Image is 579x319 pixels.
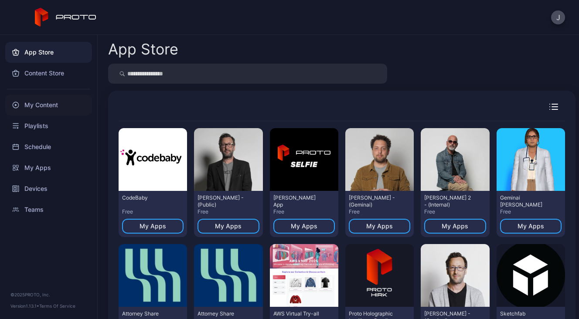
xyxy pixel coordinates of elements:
[291,223,317,230] div: My Apps
[424,208,486,215] div: Free
[424,219,486,234] button: My Apps
[500,310,548,317] div: Sketchfab
[500,219,562,234] button: My Apps
[10,303,39,309] span: Version 1.13.1 •
[198,310,245,317] div: Attorney Share
[122,310,170,317] div: Attorney Share
[366,223,393,230] div: My Apps
[500,194,548,208] div: Geminai Dr. Rodriguez
[349,219,410,234] button: My Apps
[273,194,321,208] div: David Selfie App
[5,95,92,115] a: My Content
[5,42,92,63] a: App Store
[551,10,565,24] button: J
[39,303,75,309] a: Terms Of Service
[500,208,562,215] div: Free
[5,178,92,199] a: Devices
[5,115,92,136] a: Playlists
[198,219,259,234] button: My Apps
[273,208,335,215] div: Free
[273,219,335,234] button: My Apps
[442,223,468,230] div: My Apps
[349,194,397,208] div: Raffi K - (Geminai)
[215,223,242,230] div: My Apps
[5,157,92,178] a: My Apps
[5,199,92,220] a: Teams
[198,194,245,208] div: David N Persona - (Public)
[10,291,87,298] div: © 2025 PROTO, Inc.
[140,223,166,230] div: My Apps
[518,223,544,230] div: My Apps
[108,42,178,57] div: App Store
[424,194,472,208] div: Howie Mandel 2 - (Internal)
[122,219,184,234] button: My Apps
[273,310,321,317] div: AWS Virtual Try-all
[122,208,184,215] div: Free
[349,208,410,215] div: Free
[198,208,259,215] div: Free
[122,194,170,201] div: CodeBaby
[5,136,92,157] a: Schedule
[5,63,92,84] a: Content Store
